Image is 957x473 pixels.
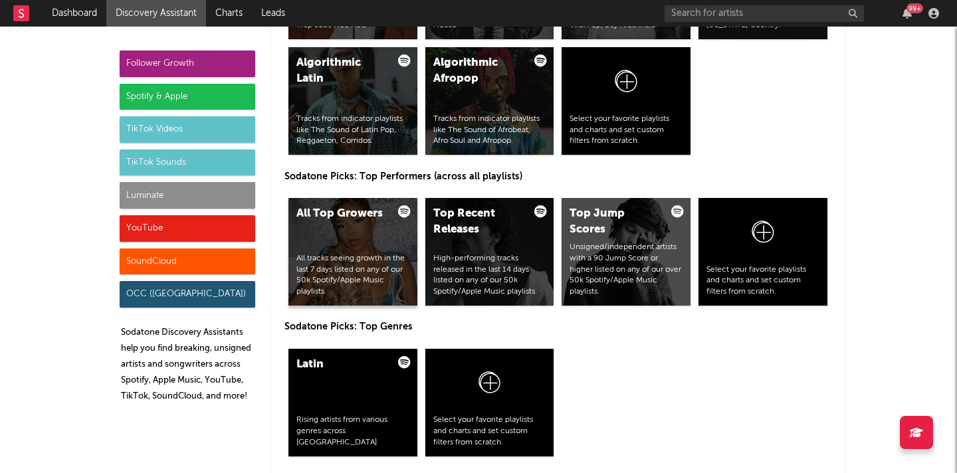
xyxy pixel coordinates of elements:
[120,182,255,209] div: Luminate
[433,415,546,448] div: Select your favorite playlists and charts and set custom filters from scratch.
[284,169,832,185] p: Sodatone Picks: Top Performers (across all playlists)
[296,357,387,373] div: Latin
[665,5,864,22] input: Search for artists
[425,349,554,456] a: Select your favorite playlists and charts and set custom filters from scratch.
[288,198,417,306] a: All Top GrowersAll tracks seeing growth in the last 7 days listed on any of our 50k Spotify/Apple...
[120,281,255,308] div: OCC ([GEOGRAPHIC_DATA])
[120,215,255,242] div: YouTube
[570,206,660,238] div: Top Jump Scores
[288,349,417,456] a: LatinRising artists from various genres across [GEOGRAPHIC_DATA]
[698,198,827,306] a: Select your favorite playlists and charts and set custom filters from scratch.
[706,264,819,298] div: Select your favorite playlists and charts and set custom filters from scratch.
[425,198,554,306] a: Top Recent ReleasesHigh-performing tracks released in the last 14 days listed on any of our 50k S...
[433,206,524,238] div: Top Recent Releases
[562,198,691,306] a: Top Jump ScoresUnsigned/independent artists with a 90 Jump Score or higher listed on any of our o...
[120,116,255,143] div: TikTok Videos
[296,253,409,298] div: All tracks seeing growth in the last 7 days listed on any of our 50k Spotify/Apple Music playlists.
[288,47,417,155] a: Algorithmic LatinTracks from indicator playlists like The Sound of Latin Pop, Reggaeton, Corridos.
[296,114,409,147] div: Tracks from indicator playlists like The Sound of Latin Pop, Reggaeton, Corridos.
[121,325,255,405] p: Sodatone Discovery Assistants help you find breaking, unsigned artists and songwriters across Spo...
[562,47,691,155] a: Select your favorite playlists and charts and set custom filters from scratch.
[296,206,387,222] div: All Top Growers
[433,55,524,87] div: Algorithmic Afropop
[296,55,387,87] div: Algorithmic Latin
[284,319,832,335] p: Sodatone Picks: Top Genres
[906,3,923,13] div: 99 +
[296,415,409,448] div: Rising artists from various genres across [GEOGRAPHIC_DATA]
[120,149,255,176] div: TikTok Sounds
[433,253,546,298] div: High-performing tracks released in the last 14 days listed on any of our 50k Spotify/Apple Music ...
[903,8,912,19] button: 99+
[570,114,683,147] div: Select your favorite playlists and charts and set custom filters from scratch.
[120,50,255,77] div: Follower Growth
[570,242,683,298] div: Unsigned/independent artists with a 90 Jump Score or higher listed on any of our over 50k Spotify...
[120,248,255,275] div: SoundCloud
[425,47,554,155] a: Algorithmic AfropopTracks from indicator playlists like The Sound of Afrobeat, Afro Soul and Afro...
[120,84,255,110] div: Spotify & Apple
[433,114,546,147] div: Tracks from indicator playlists like The Sound of Afrobeat, Afro Soul and Afropop.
